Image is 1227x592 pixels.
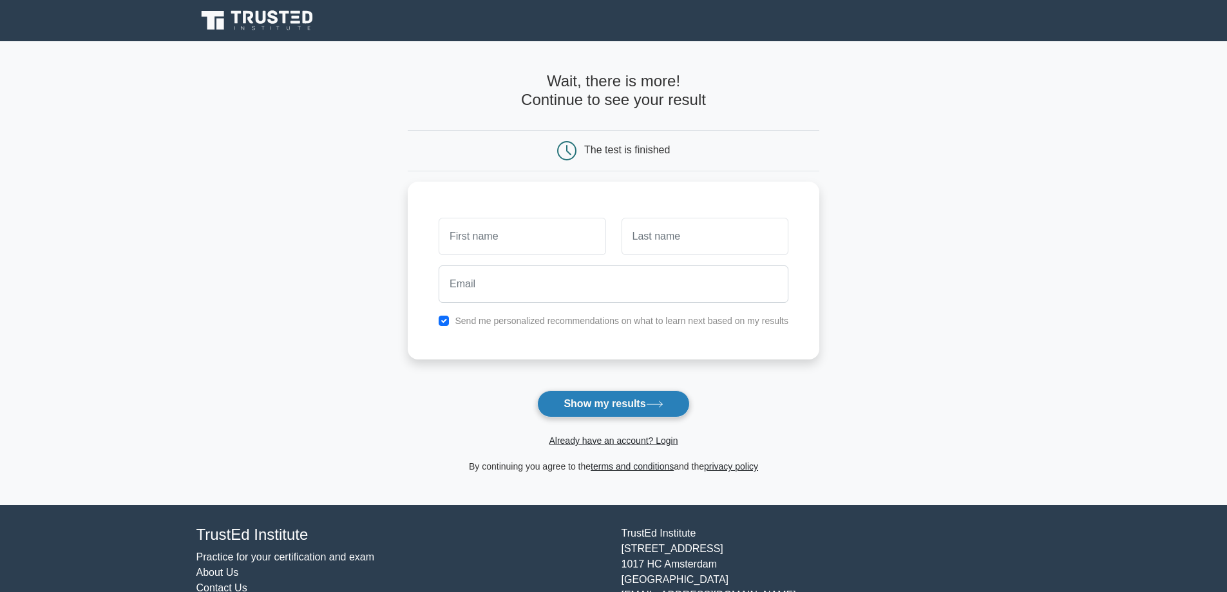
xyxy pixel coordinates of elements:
[439,218,605,255] input: First name
[439,265,788,303] input: Email
[704,461,758,472] a: privacy policy
[196,567,239,578] a: About Us
[584,144,670,155] div: The test is finished
[196,551,375,562] a: Practice for your certification and exam
[400,459,827,474] div: By continuing you agree to the and the
[537,390,689,417] button: Show my results
[455,316,788,326] label: Send me personalized recommendations on what to learn next based on my results
[591,461,674,472] a: terms and conditions
[408,72,819,110] h4: Wait, there is more! Continue to see your result
[196,526,606,544] h4: TrustEd Institute
[622,218,788,255] input: Last name
[549,435,678,446] a: Already have an account? Login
